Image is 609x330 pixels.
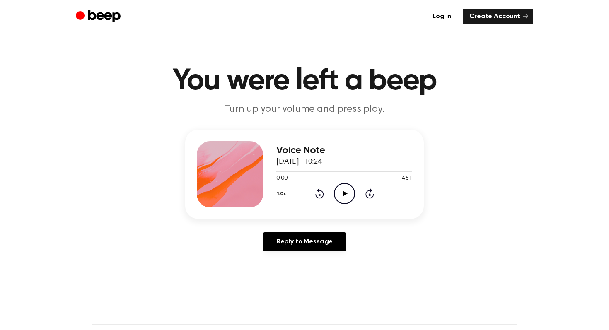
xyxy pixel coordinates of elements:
h1: You were left a beep [92,66,517,96]
span: 0:00 [276,174,287,183]
a: Reply to Message [263,232,346,251]
span: 4:51 [401,174,412,183]
p: Turn up your volume and press play. [145,103,464,116]
a: Create Account [463,9,533,24]
a: Beep [76,9,123,25]
h3: Voice Note [276,145,412,156]
span: [DATE] · 10:24 [276,158,322,166]
a: Log in [426,9,458,24]
button: 1.0x [276,187,289,201]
